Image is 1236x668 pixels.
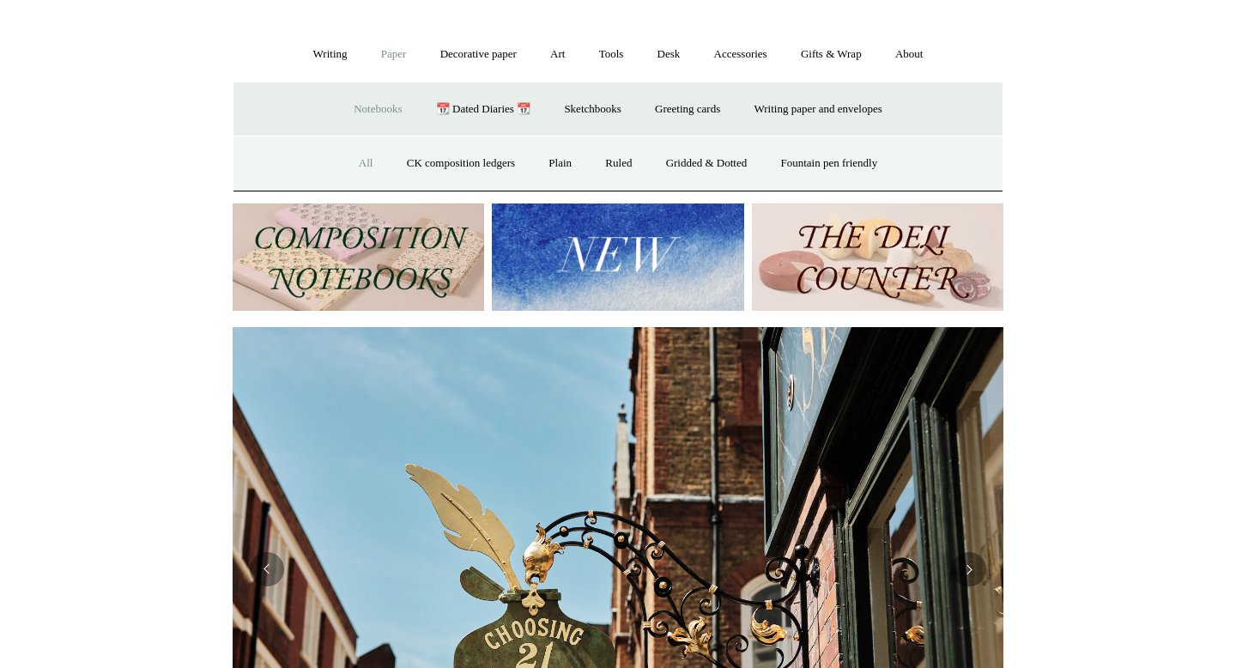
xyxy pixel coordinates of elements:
img: 202302 Composition ledgers.jpg__PID:69722ee6-fa44-49dd-a067-31375e5d54ec [233,203,484,311]
a: Gridded & Dotted [651,141,763,186]
a: Gifts & Wrap [785,32,877,77]
a: CK composition ledgers [391,141,530,186]
button: Previous [250,552,284,586]
a: Art [535,32,580,77]
a: About [880,32,939,77]
a: Notebooks [338,87,417,132]
a: All [343,141,389,186]
a: Plain [533,141,587,186]
a: Ruled [590,141,647,186]
a: Writing paper and envelopes [739,87,898,132]
a: Tools [584,32,639,77]
a: Decorative paper [425,32,532,77]
a: Accessories [699,32,783,77]
a: Sketchbooks [548,87,636,132]
a: Fountain pen friendly [766,141,894,186]
a: Paper [366,32,422,77]
button: Next [952,552,986,586]
a: Writing [298,32,363,77]
a: Greeting cards [639,87,736,132]
a: 📆 Dated Diaries 📆 [421,87,546,132]
img: The Deli Counter [752,203,1003,311]
a: Desk [642,32,696,77]
img: New.jpg__PID:f73bdf93-380a-4a35-bcfe-7823039498e1 [492,203,743,311]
